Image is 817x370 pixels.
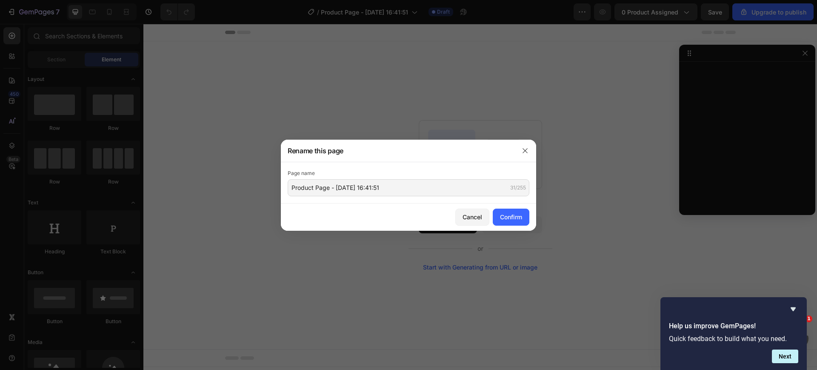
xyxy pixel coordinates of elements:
[788,304,798,314] button: Hide survey
[500,212,522,221] div: Confirm
[669,304,798,363] div: Help us improve GemPages!
[280,240,394,247] div: Start with Generating from URL or image
[275,192,334,209] button: Add sections
[806,316,812,322] span: 1
[510,184,526,192] div: 31/255
[286,175,389,186] div: Start with Sections from sidebar
[669,335,798,343] p: Quick feedback to build what you need.
[455,209,489,226] button: Cancel
[493,209,529,226] button: Confirm
[772,350,798,363] button: Next question
[669,321,798,331] h2: Help us improve GemPages!
[339,192,399,209] button: Add elements
[463,212,482,221] div: Cancel
[288,146,343,156] h3: Rename this page
[288,169,529,178] div: Page name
